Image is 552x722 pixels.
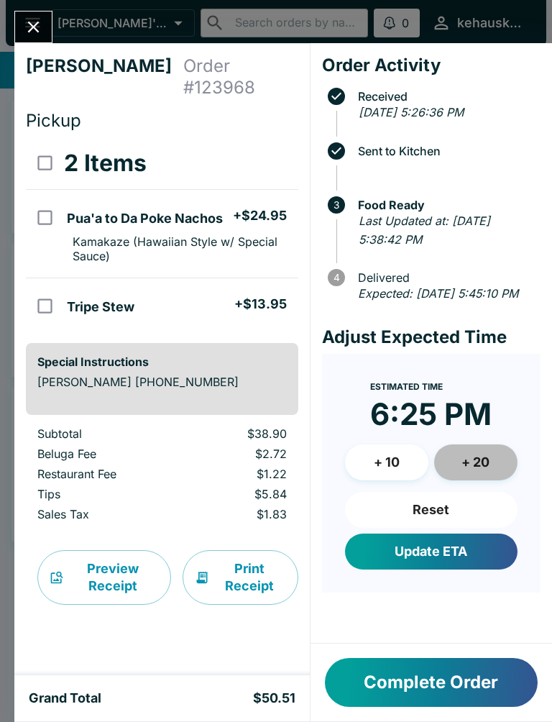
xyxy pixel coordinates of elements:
[190,447,286,461] p: $2.72
[190,507,286,521] p: $1.83
[322,326,540,348] h4: Adjust Expected Time
[37,375,287,389] p: [PERSON_NAME] [PHONE_NUMBER]
[67,210,223,227] h5: Pua'a to Da Poke Nachos
[358,286,518,301] em: Expected: [DATE] 5:45:10 PM
[333,272,339,283] text: 4
[26,137,298,332] table: orders table
[351,90,540,103] span: Received
[37,487,167,501] p: Tips
[253,690,295,707] h5: $50.51
[370,381,443,392] span: Estimated Time
[234,296,287,313] h5: + $13.95
[351,145,540,157] span: Sent to Kitchen
[359,214,490,247] em: Last Updated at: [DATE] 5:38:42 PM
[333,199,339,211] text: 3
[233,207,287,224] h5: + $24.95
[37,467,167,481] p: Restaurant Fee
[73,234,286,263] p: Kamakaze (Hawaiian Style w/ Special Sauce)
[190,467,286,481] p: $1.22
[29,690,101,707] h5: Grand Total
[37,426,167,441] p: Subtotal
[37,447,167,461] p: Beluga Fee
[67,298,134,316] h5: Tripe Stew
[26,110,81,131] span: Pickup
[190,487,286,501] p: $5.84
[345,444,428,480] button: + 10
[351,271,540,284] span: Delivered
[183,550,298,605] button: Print Receipt
[322,55,540,76] h4: Order Activity
[434,444,517,480] button: + 20
[345,492,517,528] button: Reset
[26,55,183,99] h4: [PERSON_NAME]
[325,658,538,707] button: Complete Order
[15,12,52,42] button: Close
[190,426,286,441] p: $38.90
[37,550,171,605] button: Preview Receipt
[26,426,298,527] table: orders table
[37,355,287,369] h6: Special Instructions
[37,507,167,521] p: Sales Tax
[64,149,147,178] h3: 2 Items
[370,396,492,433] time: 6:25 PM
[351,198,540,211] span: Food Ready
[345,534,517,570] button: Update ETA
[183,55,298,99] h4: Order # 123968
[359,105,464,119] em: [DATE] 5:26:36 PM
